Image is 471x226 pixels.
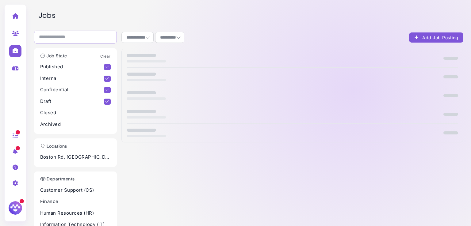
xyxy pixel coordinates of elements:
p: Published [40,63,104,70]
button: Add Job Posting [409,32,463,43]
p: Finance [40,198,111,205]
h3: Locations [37,144,70,149]
p: Internal [40,75,104,82]
p: Human Resources (HR) [40,210,111,217]
h2: Jobs [39,11,463,20]
h3: Job State [37,53,70,58]
p: Confidential [40,86,104,93]
p: Customer Support (CS) [40,187,111,194]
p: Closed [40,109,111,116]
img: Megan [8,200,23,216]
a: Clear [100,54,110,58]
p: Draft [40,98,104,105]
p: Boston Rd, [GEOGRAPHIC_DATA], [GEOGRAPHIC_DATA] [40,154,111,161]
p: Archived [40,121,111,128]
h3: Departments [37,176,78,182]
div: Add Job Posting [414,34,458,41]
